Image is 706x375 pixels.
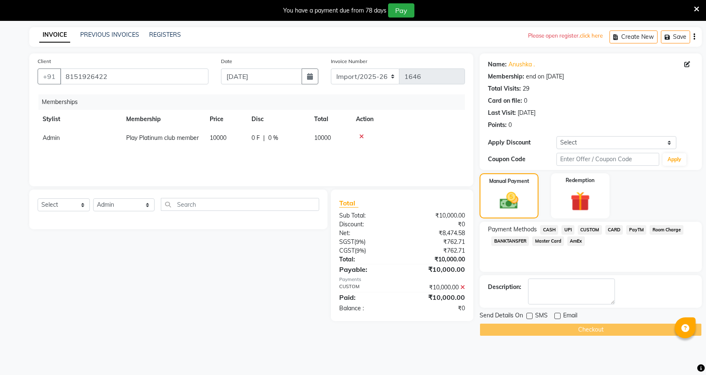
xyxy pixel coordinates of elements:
[580,32,603,40] p: click here
[161,198,319,211] input: Search
[333,220,402,229] div: Discount:
[508,60,535,69] a: Anushka .
[532,236,564,246] span: Master Card
[283,6,386,15] div: You have a payment due from 78 days
[650,225,683,235] span: Room Charge
[268,134,278,142] span: 0 %
[402,246,472,255] div: ₹762.71
[626,225,646,235] span: PayTM
[488,109,516,117] div: Last Visit:
[43,134,60,142] span: Admin
[402,238,472,246] div: ₹762.71
[609,30,658,43] button: Create New
[388,3,414,18] button: Pay
[210,134,226,142] span: 10000
[351,110,465,129] th: Action
[339,247,355,254] span: CGST
[38,110,121,129] th: Stylist
[333,304,402,313] div: Balance :
[535,311,548,322] span: SMS
[402,220,472,229] div: ₹0
[508,121,512,129] div: 0
[402,229,472,238] div: ₹8,474.58
[314,134,331,142] span: 10000
[205,110,246,129] th: Price
[528,27,603,45] div: Please open register.
[663,153,686,166] button: Apply
[333,283,402,292] div: CUSTOM
[309,110,351,129] th: Total
[564,189,596,213] img: _gift.svg
[671,342,698,367] iframe: chat widget
[578,225,602,235] span: CUSTOM
[402,292,472,302] div: ₹10,000.00
[149,31,181,38] a: REGISTERS
[356,238,364,245] span: 9%
[126,134,199,142] span: Play Platinum club member
[561,225,574,235] span: UPI
[480,311,523,322] span: Send Details On
[402,304,472,313] div: ₹0
[563,311,577,322] span: Email
[556,153,659,166] input: Enter Offer / Coupon Code
[251,134,260,142] span: 0 F
[38,58,51,65] label: Client
[339,199,358,208] span: Total
[488,72,524,81] div: Membership:
[402,211,472,220] div: ₹10,000.00
[605,225,623,235] span: CARD
[221,58,232,65] label: Date
[333,255,402,264] div: Total:
[263,134,265,142] span: |
[333,238,402,246] div: ( )
[518,109,536,117] div: [DATE]
[488,283,521,291] div: Description:
[339,238,354,246] span: SGST
[331,58,367,65] label: Invoice Number
[523,84,529,93] div: 29
[491,236,529,246] span: BANKTANSFER
[488,138,556,147] div: Apply Discount
[333,292,402,302] div: Paid:
[356,247,364,254] span: 9%
[488,121,507,129] div: Points:
[524,96,527,105] div: 0
[402,255,472,264] div: ₹10,000.00
[540,225,558,235] span: CASH
[246,110,309,129] th: Disc
[488,225,537,234] span: Payment Methods
[494,190,524,211] img: _cash.svg
[38,68,61,84] button: +91
[567,236,585,246] span: AmEx
[526,72,564,81] div: end on [DATE]
[566,177,594,184] label: Redemption
[333,229,402,238] div: Net:
[121,110,205,129] th: Membership
[402,283,472,292] div: ₹10,000.00
[488,96,522,105] div: Card on file:
[402,264,472,274] div: ₹10,000.00
[333,246,402,255] div: ( )
[333,211,402,220] div: Sub Total:
[488,60,507,69] div: Name:
[488,84,521,93] div: Total Visits:
[489,177,529,185] label: Manual Payment
[60,68,208,84] input: Search by Name/Mobile/Email/Code
[38,94,471,110] div: Memberships
[333,264,402,274] div: Payable:
[339,276,465,283] div: Payments
[661,30,690,43] button: Save
[80,31,139,38] a: PREVIOUS INVOICES
[488,155,556,164] div: Coupon Code
[39,28,70,43] a: INVOICE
